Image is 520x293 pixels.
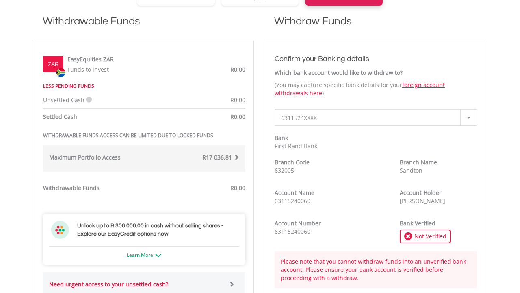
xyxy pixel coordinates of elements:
strong: Account Name [275,189,314,197]
span: Funds to invest [67,66,109,73]
h3: Unlock up to R 300 000.00 in cash without selling shares - Explore our EasyCredit options now [77,222,237,238]
strong: Settled Cash [43,113,77,120]
span: R17 036.81 [202,153,232,161]
a: foreign account withdrawals here [275,81,445,97]
h1: Withdraw Funds [266,14,485,37]
strong: Which bank account would like to withdraw to? [275,69,403,77]
strong: Maximum Portfolio Access [49,153,121,161]
h1: Withdrawable Funds [35,14,254,37]
span: 6311524XXXX [281,110,458,126]
strong: Bank [275,134,288,142]
span: [PERSON_NAME] [400,197,445,205]
span: R0.00 [230,113,245,120]
strong: Withdrawable Funds [43,184,100,192]
span: Unsettled Cash [43,96,84,104]
strong: Need urgent access to your unsettled cash? [49,280,168,288]
span: 63115240060 [275,227,310,235]
strong: Bank Verified [400,219,435,227]
span: 632005 [275,166,294,174]
span: R0.00 [230,184,245,192]
span: 63115240060 [275,197,310,205]
strong: Account Holder [400,189,442,197]
p: (You may capture specific bank details for your ) [275,81,477,97]
span: Not Verified [412,232,446,241]
span: R0.00 [230,96,245,104]
div: Please note that you cannot withdraw funds into an unverified bank account. Please ensure your ba... [275,251,477,288]
strong: Branch Code [275,158,310,166]
a: Learn More [127,251,162,258]
span: R0.00 [230,66,245,73]
strong: Account Number [275,219,321,227]
img: ec-flower.svg [51,221,69,239]
label: ZAR [48,60,58,68]
label: EasyEquities ZAR [67,55,114,63]
img: ec-arrow-down.png [155,254,162,257]
img: zar.png [56,68,65,77]
span: Sandton [400,166,422,174]
strong: WITHDRAWABLE FUNDS ACCESS CAN BE LIMITED DUE TO LOCKED FUNDS [43,132,213,139]
strong: LESS PENDING FUNDS [43,83,94,90]
h3: Confirm your Banking details [275,53,477,65]
strong: Branch Name [400,158,437,166]
span: First Rand Bank [275,142,317,150]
